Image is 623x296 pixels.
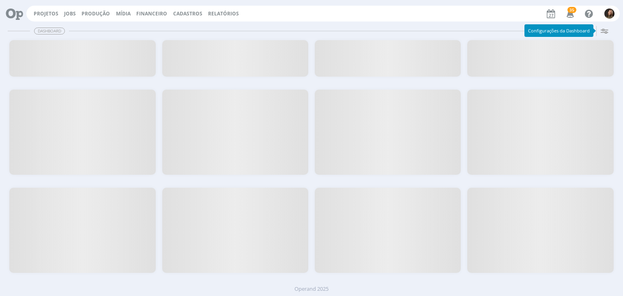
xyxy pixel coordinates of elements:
[79,11,112,17] button: Produção
[116,10,131,17] a: Mídia
[82,10,110,17] a: Produção
[134,11,170,17] button: Financeiro
[208,10,239,17] a: Relatórios
[34,28,65,34] span: Dashboard
[34,10,58,17] a: Projetos
[604,6,615,21] button: J
[524,24,593,37] div: Configurações da Dashboard
[206,11,241,17] button: Relatórios
[561,6,578,21] button: 35
[62,11,78,17] button: Jobs
[136,10,167,17] a: Financeiro
[567,7,576,13] span: 35
[64,10,76,17] a: Jobs
[173,10,202,17] span: Cadastros
[171,11,205,17] button: Cadastros
[31,11,61,17] button: Projetos
[114,11,133,17] button: Mídia
[604,9,614,19] img: J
